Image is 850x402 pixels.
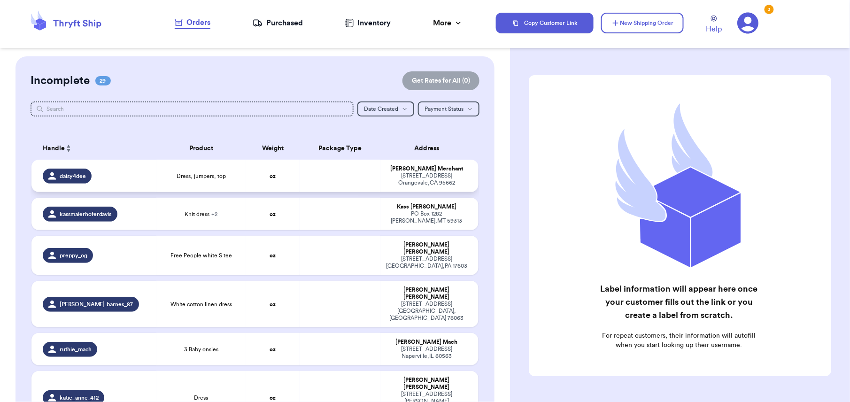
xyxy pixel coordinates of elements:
[706,23,722,35] span: Help
[386,203,468,210] div: Kass [PERSON_NAME]
[386,210,468,224] div: PO Box 1282 [PERSON_NAME] , MT 59313
[175,17,210,29] a: Orders
[95,76,111,85] span: 29
[177,172,226,180] span: Dress, jumpers, top
[156,137,246,160] th: Product
[364,106,398,112] span: Date Created
[253,17,303,29] a: Purchased
[170,252,232,259] span: Free People white S tee
[270,253,276,258] strong: oz
[594,331,765,350] p: For repeat customers, their information will autofill when you start looking up their username.
[386,301,468,322] div: [STREET_ADDRESS] [GEOGRAPHIC_DATA] , [GEOGRAPHIC_DATA] 76063
[175,17,210,28] div: Orders
[601,13,684,33] button: New Shipping Order
[765,5,774,14] div: 3
[300,137,380,160] th: Package Type
[60,301,133,308] span: [PERSON_NAME].barnes_87
[60,172,86,180] span: daisy4dee
[386,172,468,186] div: [STREET_ADDRESS] Orangevale , CA 95662
[386,377,468,391] div: [PERSON_NAME] [PERSON_NAME]
[737,12,759,34] a: 3
[386,286,468,301] div: [PERSON_NAME] [PERSON_NAME]
[212,211,218,217] span: + 2
[357,101,414,116] button: Date Created
[425,106,464,112] span: Payment Status
[170,301,232,308] span: White cotton linen dress
[496,13,594,33] button: Copy Customer Link
[594,282,765,322] h2: Label information will appear here once your customer fills out the link or you create a label fr...
[270,347,276,352] strong: oz
[402,71,479,90] button: Get Rates for All (0)
[270,211,276,217] strong: oz
[270,173,276,179] strong: oz
[65,143,72,154] button: Sort ascending
[345,17,391,29] a: Inventory
[60,394,99,402] span: katie_anne_412
[246,137,300,160] th: Weight
[184,346,218,353] span: 3 Baby onsies
[60,252,87,259] span: preppy_og
[418,101,479,116] button: Payment Status
[386,241,468,255] div: [PERSON_NAME] [PERSON_NAME]
[433,17,463,29] div: More
[185,210,218,218] span: Knit dress
[43,144,65,154] span: Handle
[60,346,92,353] span: ruthie_mach
[386,346,468,360] div: [STREET_ADDRESS] Naperville , IL 60563
[706,15,722,35] a: Help
[386,339,468,346] div: [PERSON_NAME] Mach
[270,395,276,401] strong: oz
[194,394,209,402] span: Dress
[31,101,354,116] input: Search
[380,137,479,160] th: Address
[386,165,468,172] div: [PERSON_NAME] Merchant
[270,301,276,307] strong: oz
[386,255,468,270] div: [STREET_ADDRESS] [GEOGRAPHIC_DATA] , PA 17603
[60,210,112,218] span: kassmaierhoferdavis
[31,73,90,88] h2: Incomplete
